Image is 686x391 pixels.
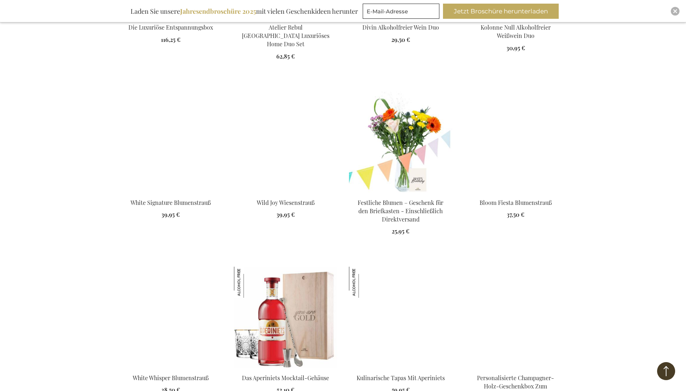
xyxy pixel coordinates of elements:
a: Personalisierte Champagner-Holz-Geschenkbox Zum Geburtstag [464,365,567,372]
a: Wild Joy Wiesenstrauß [257,199,315,206]
a: White Whisper Flower Bouquet [119,365,222,372]
div: Laden Sie unsere mit vielen Geschenkideen herunter [127,4,361,19]
img: Kulinarische Tapas Mit Aperiniets [349,267,380,298]
span: 116,25 € [161,36,180,43]
a: Kulinarische Tapas Mit Aperiniets [357,374,445,382]
button: Jetzt Broschüre herunterladen [443,4,559,19]
a: Das Aperiniets Mocktail-Gehäuse Das Aperiniets Mocktail-Gehäuse [234,365,337,372]
span: 25,95 € [392,227,409,235]
img: Wild Joy Wildflower Bouquet [234,91,337,193]
img: Close [673,9,677,13]
a: White Signature Blumenstrauß [131,199,211,206]
span: 30,95 € [506,44,525,52]
a: Das Aperiniets Mocktail-Gehäuse [242,374,329,382]
b: Jahresendbroschüre 2025 [180,7,256,16]
img: Festive Flowers Letterbox Gift [349,91,452,193]
a: Festive Flowers Letterbox Gift [349,190,452,197]
a: Kulinarische Tapas Mit Aperiniets Kulinarische Tapas Mit Aperiniets [349,365,452,372]
a: White Whisper Blumenstrauß [133,374,209,382]
span: 39,95 € [161,211,180,218]
a: Festliche Blumen – Geschenk für den Briefkasten - Einschließlich Direktversand [358,199,443,223]
a: White Signature Flower Bouquet [119,190,222,197]
a: Kolonne Null Alkoholfreier Weißwein Duo [481,23,551,39]
a: Atelier Rebul [GEOGRAPHIC_DATA] Luxuriöses Home Duo Set [242,23,329,48]
a: Divin Alkoholfreier Wein Duo [362,23,439,31]
a: Wild Joy Wildflower Bouquet [234,190,337,197]
img: Bloom Fiesta Flower Bouquet [464,91,567,193]
div: Close [671,7,679,16]
span: 62,85 € [276,52,295,60]
span: 29,50 € [391,36,410,43]
img: Personalisierte Champagner-Holz-Geschenkbox Zum Geburtstag [464,267,567,368]
a: Die Luxuriöse Entspannungsbox [128,23,213,31]
span: 37,50 € [507,211,524,218]
span: 39,95 € [276,211,295,218]
img: Kulinarische Tapas Mit Aperiniets [349,267,452,368]
form: marketing offers and promotions [363,4,442,21]
a: Bloom Fiesta Flower Bouquet [464,190,567,197]
img: White Whisper Flower Bouquet [119,267,222,368]
img: Das Aperiniets Mocktail-Gehäuse [234,267,337,368]
img: Das Aperiniets Mocktail-Gehäuse [234,267,265,298]
a: Bloom Fiesta Blumenstrauß [480,199,552,206]
img: White Signature Flower Bouquet [119,91,222,193]
input: E-Mail-Adresse [363,4,439,19]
